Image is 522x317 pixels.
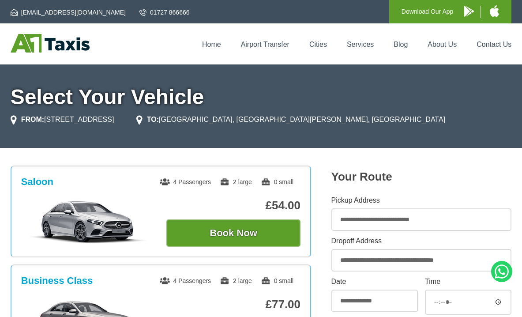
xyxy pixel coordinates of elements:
[11,34,90,53] img: A1 Taxis St Albans LTD
[331,238,512,245] label: Dropoff Address
[261,277,293,284] span: 0 small
[202,41,221,48] a: Home
[166,199,300,212] p: £54.00
[160,277,211,284] span: 4 Passengers
[402,6,454,17] p: Download Our App
[166,298,300,311] p: £77.00
[331,278,418,285] label: Date
[139,8,190,17] a: 01727 866666
[160,178,211,185] span: 4 Passengers
[464,6,474,17] img: A1 Taxis Android App
[22,200,154,244] img: Saloon
[147,116,159,123] strong: TO:
[394,41,408,48] a: Blog
[11,114,114,125] li: [STREET_ADDRESS]
[331,170,512,184] h2: Your Route
[309,41,327,48] a: Cities
[11,87,512,108] h1: Select Your Vehicle
[425,278,511,285] label: Time
[220,178,252,185] span: 2 large
[21,176,53,188] h3: Saloon
[331,197,512,204] label: Pickup Address
[477,41,511,48] a: Contact Us
[347,41,374,48] a: Services
[490,5,499,17] img: A1 Taxis iPhone App
[11,8,126,17] a: [EMAIL_ADDRESS][DOMAIN_NAME]
[428,41,457,48] a: About Us
[21,116,44,123] strong: FROM:
[21,275,93,287] h3: Business Class
[166,219,300,247] button: Book Now
[136,114,445,125] li: [GEOGRAPHIC_DATA], [GEOGRAPHIC_DATA][PERSON_NAME], [GEOGRAPHIC_DATA]
[261,178,293,185] span: 0 small
[241,41,289,48] a: Airport Transfer
[220,277,252,284] span: 2 large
